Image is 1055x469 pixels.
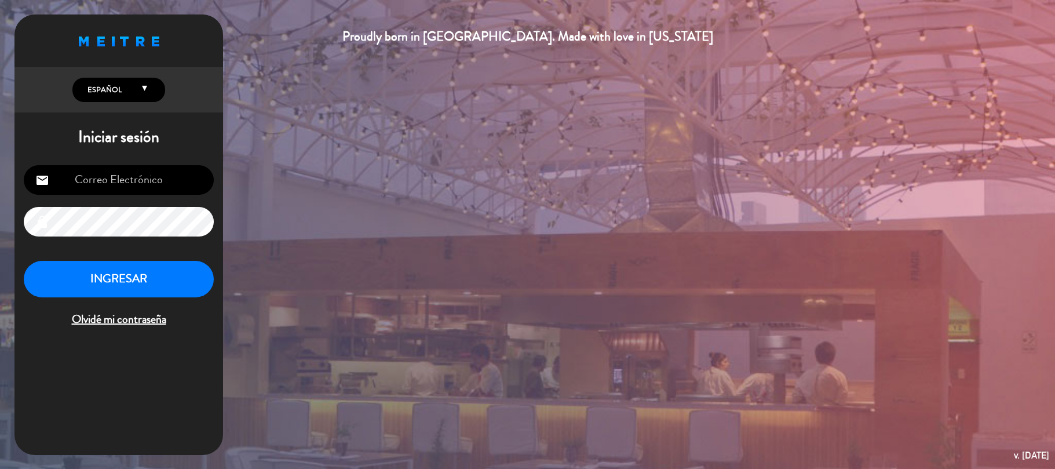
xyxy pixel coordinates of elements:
[24,310,214,329] span: Olvidé mi contraseña
[35,215,49,229] i: lock
[35,173,49,187] i: email
[14,128,223,147] h1: Iniciar sesión
[85,84,122,96] span: Español
[1014,448,1049,463] div: v. [DATE]
[24,165,214,195] input: Correo Electrónico
[24,261,214,297] button: INGRESAR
